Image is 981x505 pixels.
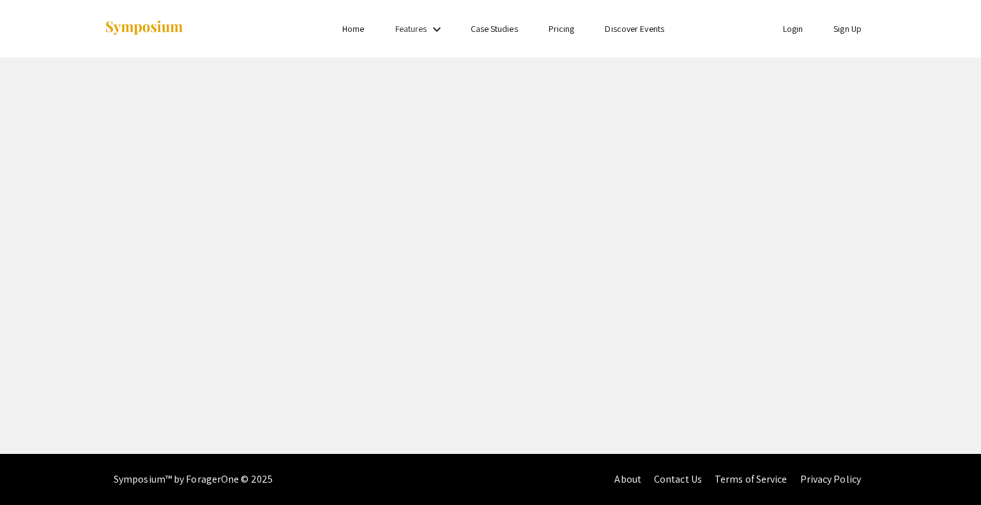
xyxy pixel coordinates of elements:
div: Symposium™ by ForagerOne © 2025 [114,454,273,505]
a: Features [395,23,427,34]
a: Discover Events [605,23,664,34]
a: About [614,472,641,486]
mat-icon: Expand Features list [429,22,445,37]
img: Symposium by ForagerOne [104,20,184,37]
a: Contact Us [654,472,702,486]
a: Privacy Policy [800,472,861,486]
a: Pricing [549,23,575,34]
a: Login [783,23,803,34]
a: Home [342,23,364,34]
a: Sign Up [833,23,862,34]
a: Terms of Service [715,472,787,486]
a: Case Studies [471,23,518,34]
